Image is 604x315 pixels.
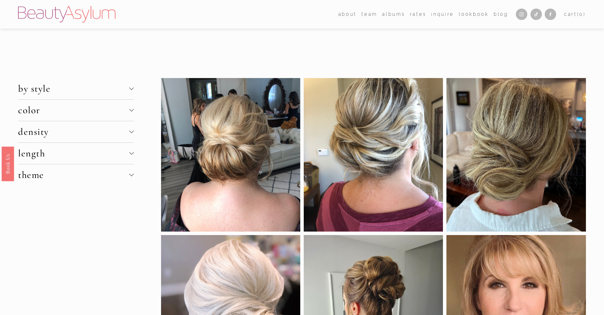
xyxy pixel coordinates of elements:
button: color [18,100,133,121]
span: ( ) [577,11,586,17]
a: Inquire [431,10,454,19]
a: Rates [410,10,426,19]
a: folder dropdown [361,10,377,19]
a: Instagram [516,9,527,20]
img: Beauty Asylum | Bridal Hair &amp; Makeup Charlotte &amp; Atlanta [18,6,115,23]
button: density [18,121,133,142]
a: TikTok [530,9,542,20]
a: folder dropdown [338,10,357,19]
span: 0 [579,11,583,17]
span: theme [18,169,129,181]
a: Book Us [2,146,14,181]
a: Cart(0) [564,10,586,18]
a: Blog [494,10,508,19]
span: color [18,104,129,116]
span: about [338,10,357,18]
button: by style [18,78,133,99]
button: length [18,143,133,164]
span: by style [18,83,129,95]
span: length [18,148,129,159]
span: density [18,126,129,138]
span: team [361,10,377,18]
button: theme [18,164,133,186]
a: Lookbook [459,10,489,19]
a: albums [382,10,405,19]
a: Facebook [545,9,556,20]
